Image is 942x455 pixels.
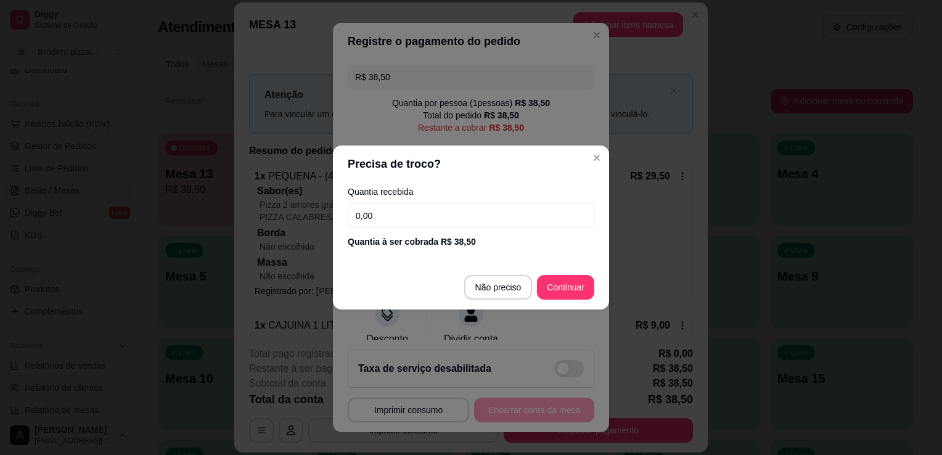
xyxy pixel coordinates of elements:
[464,275,533,300] button: Não preciso
[348,187,594,196] label: Quantia recebida
[537,275,594,300] button: Continuar
[587,148,607,168] button: Close
[348,236,594,248] div: Quantia à ser cobrada R$ 38,50
[333,146,609,182] header: Precisa de troco?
